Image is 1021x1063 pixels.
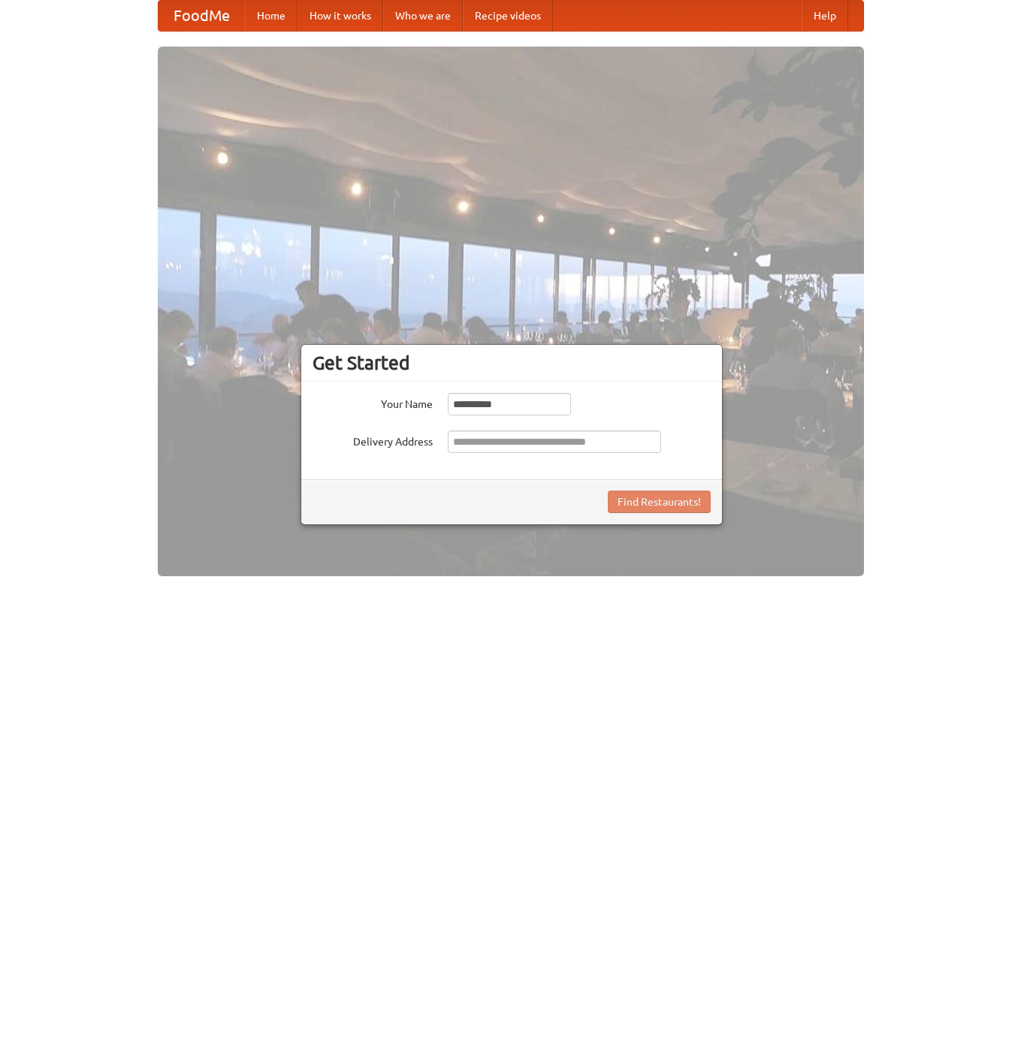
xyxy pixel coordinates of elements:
[463,1,553,31] a: Recipe videos
[608,491,711,513] button: Find Restaurants!
[159,1,245,31] a: FoodMe
[245,1,298,31] a: Home
[383,1,463,31] a: Who we are
[313,430,433,449] label: Delivery Address
[802,1,848,31] a: Help
[313,393,433,412] label: Your Name
[313,352,711,374] h3: Get Started
[298,1,383,31] a: How it works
